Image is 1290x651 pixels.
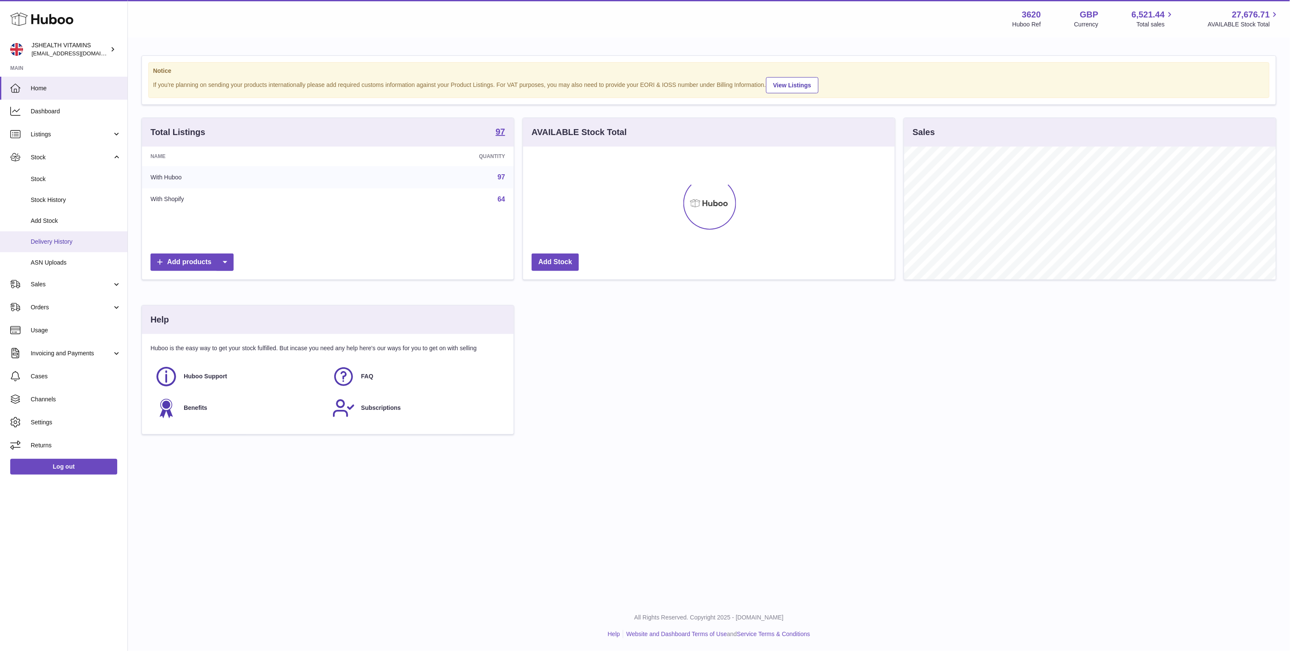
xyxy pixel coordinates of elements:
a: View Listings [766,77,819,93]
a: 64 [497,196,505,203]
strong: GBP [1080,9,1098,20]
span: Settings [31,418,121,426]
p: Huboo is the easy way to get your stock fulfilled. But incase you need any help here's our ways f... [150,344,505,352]
span: Delivery History [31,238,121,246]
span: [EMAIL_ADDRESS][DOMAIN_NAME] [32,50,125,57]
span: Benefits [184,404,207,412]
span: Add Stock [31,217,121,225]
span: Invoicing and Payments [31,349,112,357]
a: Log out [10,459,117,474]
a: FAQ [332,365,501,388]
a: Add products [150,253,234,271]
a: Huboo Support [155,365,324,388]
strong: Notice [153,67,1265,75]
span: Returns [31,441,121,449]
a: 97 [496,127,505,138]
a: 6,521.44 Total sales [1132,9,1175,29]
a: Benefits [155,397,324,420]
span: Stock [31,153,112,161]
span: ASN Uploads [31,259,121,267]
img: internalAdmin-3620@internal.huboo.com [10,43,23,56]
div: Currency [1074,20,1099,29]
h3: Help [150,314,169,325]
li: and [623,630,810,638]
th: Quantity [342,147,514,166]
span: FAQ [361,372,373,380]
span: Listings [31,130,112,138]
h3: AVAILABLE Stock Total [532,127,627,138]
span: Subscriptions [361,404,401,412]
a: 27,676.71 AVAILABLE Stock Total [1208,9,1280,29]
span: Sales [31,280,112,288]
div: JSHEALTH VITAMINS [32,41,108,58]
span: AVAILABLE Stock Total [1208,20,1280,29]
td: With Huboo [142,166,342,188]
span: Dashboard [31,107,121,115]
span: Home [31,84,121,92]
h3: Sales [913,127,935,138]
th: Name [142,147,342,166]
a: 97 [497,173,505,181]
div: Huboo Ref [1012,20,1041,29]
span: 6,521.44 [1132,9,1165,20]
p: All Rights Reserved. Copyright 2025 - [DOMAIN_NAME] [135,614,1283,622]
span: Huboo Support [184,372,227,380]
div: If you're planning on sending your products internationally please add required customs informati... [153,76,1265,93]
span: Stock [31,175,121,183]
td: With Shopify [142,188,342,210]
strong: 97 [496,127,505,136]
a: Service Terms & Conditions [737,631,810,637]
a: Website and Dashboard Terms of Use [626,631,727,637]
a: Subscriptions [332,397,501,420]
span: Usage [31,326,121,334]
span: Total sales [1137,20,1174,29]
h3: Total Listings [150,127,205,138]
a: Help [608,631,620,637]
span: Orders [31,303,112,311]
span: Stock History [31,196,121,204]
strong: 3620 [1022,9,1041,20]
span: 27,676.71 [1232,9,1270,20]
span: Channels [31,395,121,403]
a: Add Stock [532,253,579,271]
span: Cases [31,372,121,380]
